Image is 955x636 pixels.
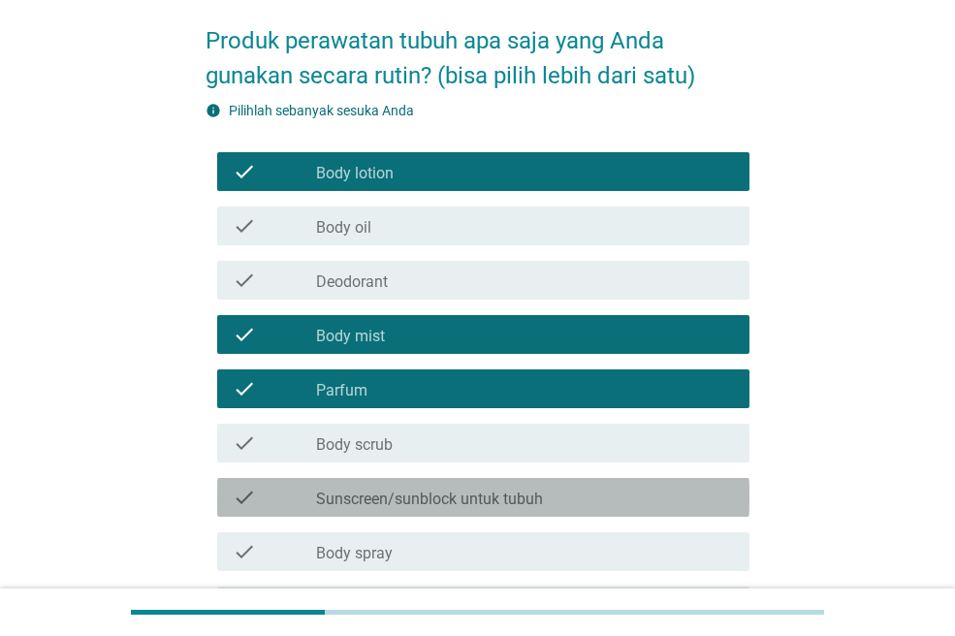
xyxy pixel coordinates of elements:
[316,327,385,346] label: Body mist
[316,218,371,238] label: Body oil
[233,269,256,292] i: check
[316,544,393,563] label: Body spray
[316,164,394,183] label: Body lotion
[316,435,393,455] label: Body scrub
[316,272,388,292] label: Deodorant
[233,377,256,400] i: check
[206,4,749,93] h2: Produk perawatan tubuh apa saja yang Anda gunakan secara rutin? (bisa pilih lebih dari satu)
[233,540,256,563] i: check
[233,160,256,183] i: check
[229,103,414,118] label: Pilihlah sebanyak sesuka Anda
[233,323,256,346] i: check
[233,214,256,238] i: check
[316,381,367,400] label: Parfum
[316,490,543,509] label: Sunscreen/sunblock untuk tubuh
[233,486,256,509] i: check
[206,103,221,118] i: info
[233,431,256,455] i: check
